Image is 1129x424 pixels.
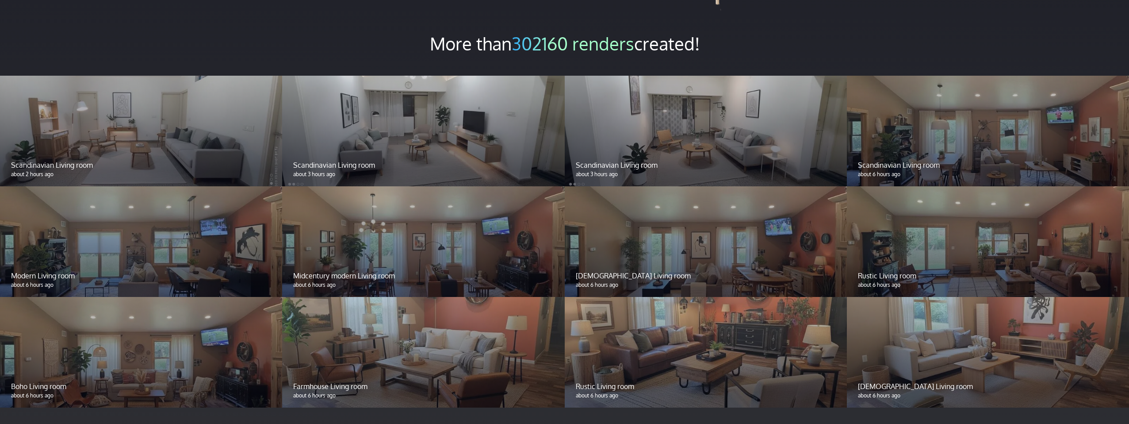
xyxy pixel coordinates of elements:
[576,281,836,289] p: about 6 hours ago
[858,270,1118,281] p: Rustic Living room
[576,392,836,400] p: about 6 hours ago
[858,392,1118,400] p: about 6 hours ago
[293,160,553,170] p: Scandinavian Living room
[293,270,553,281] p: Midcentury modern Living room
[293,381,553,392] p: Farmhouse Living room
[11,381,271,392] p: Boho Living room
[293,392,553,400] p: about 6 hours ago
[11,270,271,281] p: Modern Living room
[11,170,271,178] p: about 2 hours ago
[858,170,1118,178] p: about 6 hours ago
[293,170,553,178] p: about 3 hours ago
[858,281,1118,289] p: about 6 hours ago
[576,270,836,281] p: [DEMOGRAPHIC_DATA] Living room
[293,281,553,289] p: about 6 hours ago
[11,160,271,170] p: Scandinavian Living room
[576,381,836,392] p: Rustic Living room
[858,381,1118,392] p: [DEMOGRAPHIC_DATA] Living room
[576,160,836,170] p: Scandinavian Living room
[512,32,634,54] span: 302160 renders
[576,170,836,178] p: about 3 hours ago
[11,281,271,289] p: about 6 hours ago
[11,392,271,400] p: about 6 hours ago
[858,160,1118,170] p: Scandinavian Living room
